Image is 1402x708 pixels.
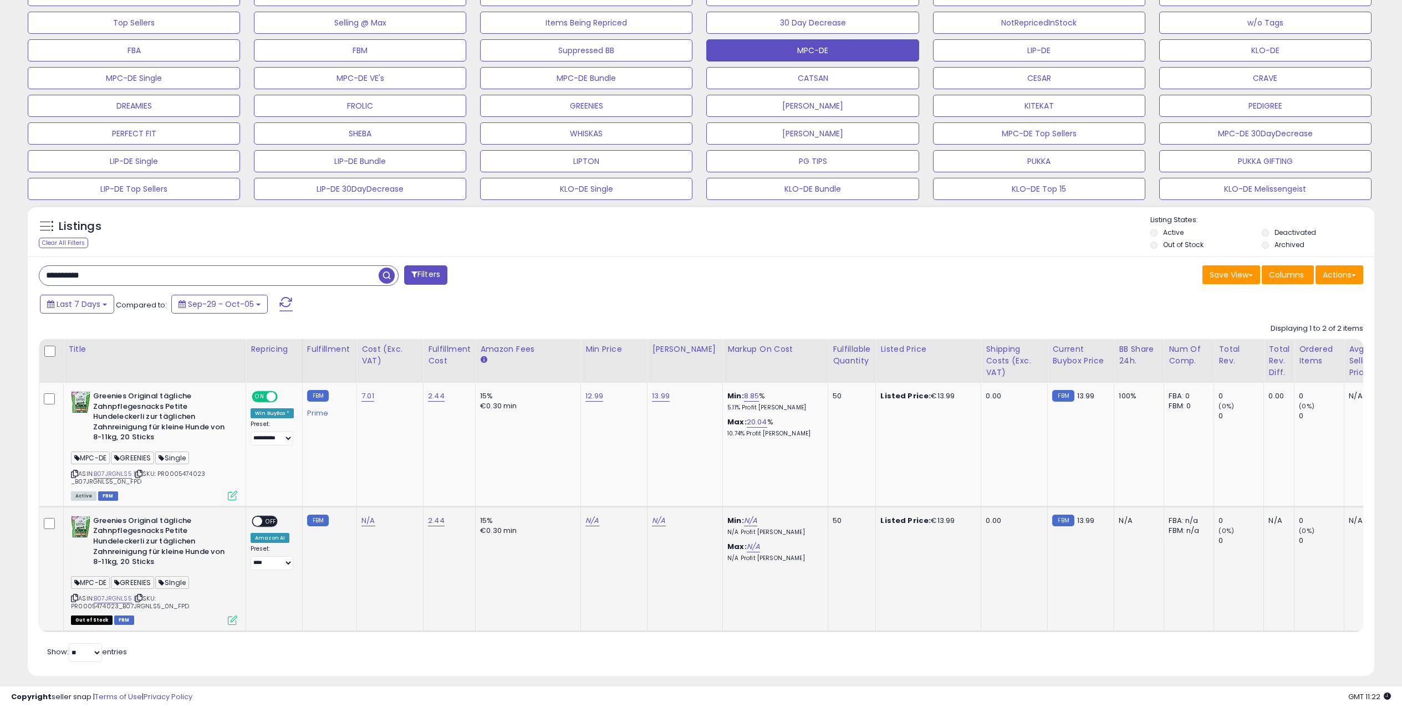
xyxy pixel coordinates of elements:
[93,391,228,445] b: Greenies Original tägliche Zahnpflegesnacks Petite Hundeleckerli zur täglichen Zahnreinigung für ...
[1219,391,1263,401] div: 0
[1077,391,1095,401] span: 13.99
[986,516,1039,526] div: 0.00
[1119,343,1159,367] div: BB Share 24h.
[933,95,1145,117] button: KITEKAT
[480,95,692,117] button: GREENIES
[1163,228,1184,237] label: Active
[706,122,919,145] button: [PERSON_NAME]
[251,343,298,355] div: Repricing
[251,533,289,543] div: Amazon AI
[706,95,919,117] button: [PERSON_NAME]
[1219,536,1263,546] div: 0
[1299,411,1344,421] div: 0
[933,150,1145,172] button: PUKKA
[361,391,374,402] a: 7.01
[1052,343,1109,367] div: Current Buybox Price
[40,295,114,314] button: Last 7 Days
[1219,402,1234,411] small: (0%)
[47,647,127,657] span: Show: entries
[94,469,132,479] a: B07JRGNLS5
[57,299,100,310] span: Last 7 Days
[1299,526,1314,535] small: (0%)
[71,615,113,625] span: All listings that are currently out of stock and unavailable for purchase on Amazon
[254,95,466,117] button: FROLIC
[11,692,192,702] div: seller snap | |
[480,516,572,526] div: 15%
[71,516,237,624] div: ASIN:
[28,95,240,117] button: DREAMIES
[254,12,466,34] button: Selling @ Max
[251,420,294,445] div: Preset:
[28,39,240,61] button: FBA
[94,594,132,603] a: B07JRGNLS5
[727,391,819,412] div: %
[706,67,919,89] button: CATSAN
[28,122,240,145] button: PERFECT FIT
[404,265,447,285] button: Filters
[253,392,267,402] span: ON
[706,150,919,172] button: PG TIPS
[480,401,572,411] div: €0.30 min
[71,469,205,486] span: | SKU: PR0005474023 _B07JRGNLS5_0N_FPD
[71,576,110,589] span: MPC-DE
[11,691,52,702] strong: Copyright
[251,408,294,418] div: Win BuyBox *
[723,339,828,383] th: The percentage added to the cost of goods (COGS) that forms the calculator for Min & Max prices.
[1159,122,1372,145] button: MPC-DE 30DayDecrease
[28,178,240,200] button: LIP-DE Top Sellers
[98,491,118,501] span: FBM
[1150,215,1374,225] p: Listing States:
[1159,95,1372,117] button: PEDIGREE
[652,515,665,526] a: N/A
[39,238,88,248] div: Clear All Filters
[1159,178,1372,200] button: KLO-DE Melissengeist
[1202,265,1260,284] button: Save View
[155,576,189,589] span: SIngle
[1159,150,1372,172] button: PUKKA GIFTING
[254,178,466,200] button: LIP-DE 30DayDecrease
[1268,343,1289,378] div: Total Rev. Diff.
[480,526,572,536] div: €0.30 min
[480,391,572,401] div: 15%
[307,390,329,402] small: FBM
[706,39,919,61] button: MPC-DE
[933,12,1145,34] button: NotRepricedInStock
[727,343,823,355] div: Markup on Cost
[254,150,466,172] button: LIP-DE Bundle
[706,178,919,200] button: KLO-DE Bundle
[1268,391,1286,401] div: 0.00
[262,516,280,526] span: OFF
[428,343,471,367] div: Fulfillment Cost
[254,39,466,61] button: FBM
[307,343,352,355] div: Fulfillment
[1159,12,1372,34] button: w/o Tags
[880,515,931,526] b: Listed Price:
[833,391,867,401] div: 50
[1316,265,1363,284] button: Actions
[171,295,268,314] button: Sep-29 - Oct-05
[480,178,692,200] button: KLO-DE Single
[585,343,643,355] div: Min Price
[1299,343,1339,367] div: Ordered Items
[652,343,718,355] div: [PERSON_NAME]
[747,541,760,552] a: N/A
[727,391,744,401] b: Min:
[933,178,1145,200] button: KLO-DE Top 15
[114,615,134,625] span: FBM
[1169,401,1205,411] div: FBM: 0
[1299,536,1344,546] div: 0
[933,67,1145,89] button: CESAR
[1349,516,1385,526] div: N/A
[1349,391,1385,401] div: N/A
[28,67,240,89] button: MPC-DE Single
[833,343,871,367] div: Fulfillable Quantity
[1299,402,1314,411] small: (0%)
[1052,515,1074,526] small: FBM
[480,355,487,365] small: Amazon Fees.
[1219,343,1259,367] div: Total Rev.
[155,452,189,464] span: Single
[428,515,445,526] a: 2.44
[1163,240,1204,249] label: Out of Stock
[71,595,78,601] i: Click to copy
[71,452,110,464] span: MPC-DE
